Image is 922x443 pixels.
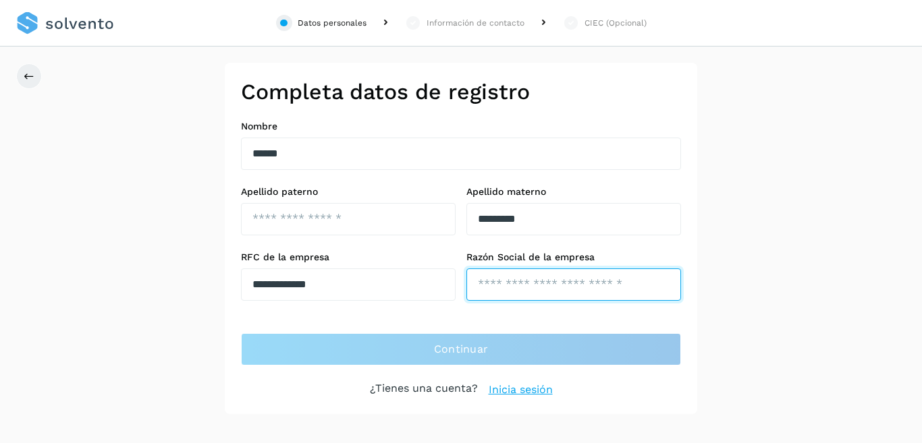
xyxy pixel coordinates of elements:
[466,186,681,198] label: Apellido materno
[427,17,524,29] div: Información de contacto
[241,186,456,198] label: Apellido paterno
[298,17,367,29] div: Datos personales
[241,121,681,132] label: Nombre
[434,342,489,357] span: Continuar
[241,333,681,365] button: Continuar
[585,17,647,29] div: CIEC (Opcional)
[466,252,681,263] label: Razón Social de la empresa
[370,382,478,398] p: ¿Tienes una cuenta?
[241,252,456,263] label: RFC de la empresa
[489,382,553,398] a: Inicia sesión
[241,79,681,105] h2: Completa datos de registro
